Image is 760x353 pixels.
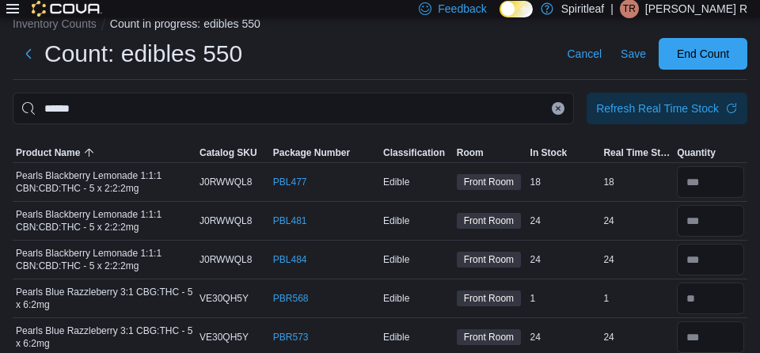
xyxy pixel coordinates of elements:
[273,292,309,305] a: PBR568
[199,146,257,159] span: Catalog SKU
[464,330,514,344] span: Front Room
[659,38,747,70] button: End Count
[614,38,652,70] button: Save
[674,143,747,162] button: Quantity
[527,173,601,192] div: 18
[13,16,747,35] nav: An example of EuiBreadcrumbs
[457,174,521,190] span: Front Room
[383,146,445,159] span: Classification
[196,143,270,162] button: Catalog SKU
[527,143,601,162] button: In Stock
[380,143,454,162] button: Classification
[621,46,646,62] span: Save
[273,331,309,344] a: PBR573
[110,17,260,30] button: Count in progress: edibles 550
[457,146,484,159] span: Room
[500,1,533,17] input: Dark Mode
[199,331,249,344] span: VE30QH5Y
[464,214,514,228] span: Front Room
[677,146,716,159] span: Quantity
[527,211,601,230] div: 24
[273,253,307,266] a: PBL484
[457,290,521,306] span: Front Room
[596,101,719,116] div: Refresh Real Time Stock
[587,93,747,124] button: Refresh Real Time Stock
[464,252,514,267] span: Front Room
[44,38,242,70] h1: Count: edibles 550
[16,169,193,195] span: Pearls Blackberry Lemonade 1:1:1 CBN:CBD:THC - 5 x 2:2:2mg
[438,1,486,17] span: Feedback
[273,146,350,159] span: Package Number
[600,143,674,162] button: Real Time Stock
[600,173,674,192] div: 18
[13,38,44,70] button: Next
[383,214,409,227] span: Edible
[600,289,674,308] div: 1
[13,143,196,162] button: Product Name
[457,252,521,268] span: Front Room
[567,46,602,62] span: Cancel
[270,143,380,162] button: Package Number
[603,146,671,159] span: Real Time Stock
[530,146,568,159] span: In Stock
[560,38,608,70] button: Cancel
[527,328,601,347] div: 24
[16,247,193,272] span: Pearls Blackberry Lemonade 1:1:1 CBN:CBD:THC - 5 x 2:2:2mg
[457,213,521,229] span: Front Room
[199,253,252,266] span: J0RWWQL8
[16,146,80,159] span: Product Name
[199,214,252,227] span: J0RWWQL8
[383,331,409,344] span: Edible
[383,253,409,266] span: Edible
[16,286,193,311] span: Pearls Blue Razzleberry 3:1 CBG:THC - 5 x 6:2mg
[32,1,102,17] img: Cova
[383,292,409,305] span: Edible
[199,292,249,305] span: VE30QH5Y
[16,208,193,233] span: Pearls Blackberry Lemonade 1:1:1 CBN:CBD:THC - 5 x 2:2:2mg
[273,176,307,188] a: PBL477
[552,102,564,115] button: Clear input
[13,93,574,124] input: This is a search bar. After typing your query, hit enter to filter the results lower in the page.
[16,325,193,350] span: Pearls Blue Razzleberry 3:1 CBG:THC - 5 x 6:2mg
[527,250,601,269] div: 24
[464,175,514,189] span: Front Room
[273,214,307,227] a: PBL481
[199,176,252,188] span: J0RWWQL8
[600,250,674,269] div: 24
[600,328,674,347] div: 24
[527,289,601,308] div: 1
[677,46,729,62] span: End Count
[457,329,521,345] span: Front Room
[600,211,674,230] div: 24
[383,176,409,188] span: Edible
[13,17,97,30] button: Inventory Counts
[464,291,514,306] span: Front Room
